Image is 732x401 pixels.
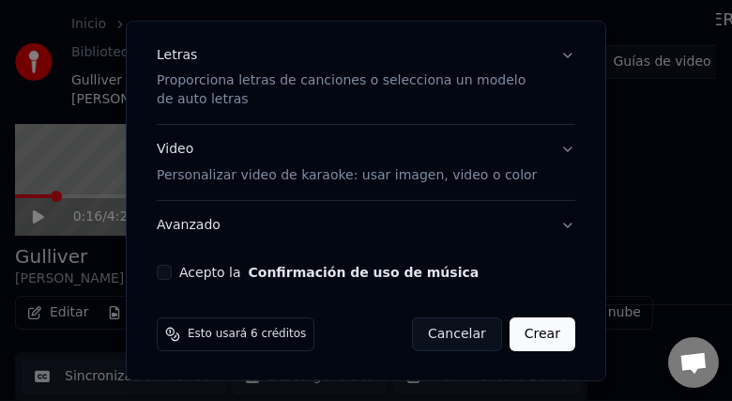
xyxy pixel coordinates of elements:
[157,201,575,250] button: Avanzado
[510,317,575,351] button: Crear
[412,317,502,351] button: Cancelar
[157,166,537,185] p: Personalizar video de karaoke: usar imagen, video o color
[157,140,537,185] div: Video
[179,266,479,279] label: Acepto la
[249,266,480,279] button: Acepto la
[157,45,197,64] div: Letras
[188,327,306,342] span: Esto usará 6 créditos
[157,71,545,109] p: Proporciona letras de canciones o selecciona un modelo de auto letras
[157,125,575,200] button: VideoPersonalizar video de karaoke: usar imagen, video o color
[157,30,575,124] button: LetrasProporciona letras de canciones o selecciona un modelo de auto letras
